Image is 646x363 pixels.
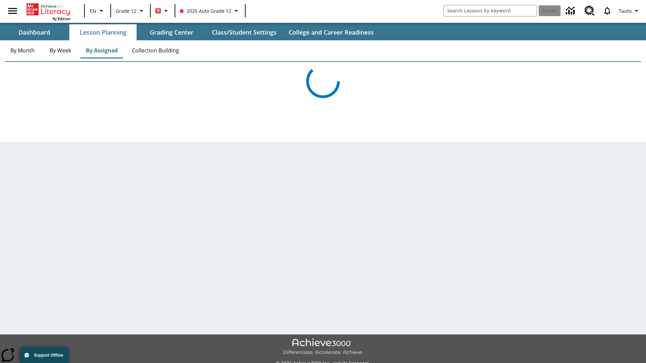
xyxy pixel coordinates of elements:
button: Grade: Grade 12, Select a grade [113,5,148,17]
span: Grade 12 [116,7,136,14]
button: Dashboard [1,24,68,40]
a: Data Center [562,2,580,20]
a: Notifications [599,2,616,19]
button: College and Career Readiness [283,24,379,40]
span: EN [90,7,96,14]
span: Support Offline [34,353,63,358]
a: Home [27,3,70,16]
button: Open side menu [3,1,23,21]
a: Resource Center, Will open in new tab [580,2,599,20]
button: Profile/Settings [616,5,643,17]
span: NJ Edition [52,16,70,21]
button: Language: EN, Select a language [87,5,108,17]
span: Tauto [619,7,632,14]
span: B [157,6,160,15]
button: By Week [43,42,77,58]
button: Grading Center [138,24,205,40]
button: By Month [5,42,40,58]
div: Home [27,2,70,21]
button: Lesson Planning [69,24,137,40]
button: Class: 2025 Auto Grade 12, Select your class [177,5,243,17]
button: Boost Class color is red. Change class color [153,5,173,17]
img: Achieve3000 Differentiate Accelerate Achieve [283,338,363,356]
button: Class/Student Settings [207,24,282,40]
input: search field [444,5,537,16]
button: Support Offline [20,348,69,363]
button: By Assigned [80,42,123,58]
span: 2025 Auto Grade 12 [180,7,231,14]
button: Collection Building [127,42,184,58]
